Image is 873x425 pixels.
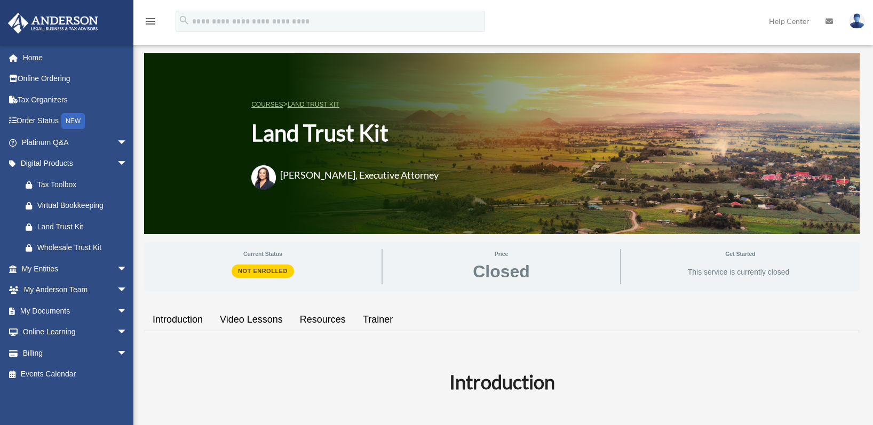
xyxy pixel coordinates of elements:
[7,300,144,322] a: My Documentsarrow_drop_down
[7,132,144,153] a: Platinum Q&Aarrow_drop_down
[117,258,138,280] span: arrow_drop_down
[150,368,853,395] h2: Introduction
[7,153,144,174] a: Digital Productsarrow_drop_down
[15,237,144,259] a: Wholesale Trust Kit
[288,101,339,108] a: Land Trust Kit
[37,220,125,234] div: Land Trust Kit
[37,241,130,254] div: Wholesale Trust Kit
[144,15,157,28] i: menu
[117,279,138,301] span: arrow_drop_down
[117,132,138,154] span: arrow_drop_down
[15,195,144,216] a: Virtual Bookkeeping
[629,249,852,259] span: Get Started
[7,47,144,68] a: Home
[7,258,144,279] a: My Entitiesarrow_drop_down
[211,304,291,335] a: Video Lessons
[354,304,401,335] a: Trainer
[15,216,138,237] a: Land Trust Kit
[117,300,138,322] span: arrow_drop_down
[7,110,144,132] a: Order StatusNEW
[7,364,144,385] a: Events Calendar
[251,98,452,111] p: >
[291,304,354,335] a: Resources
[178,14,190,26] i: search
[144,304,211,335] a: Introduction
[7,322,144,343] a: Online Learningarrow_drop_down
[849,13,865,29] img: User Pic
[280,169,439,182] h3: [PERSON_NAME], Executive Attorney
[688,268,790,277] span: This service is currently closed
[117,153,138,175] span: arrow_drop_down
[37,178,130,191] div: Tax Toolbox
[473,263,530,280] span: Closed
[61,113,85,129] div: NEW
[251,117,452,149] h1: Land Trust Kit
[7,342,144,364] a: Billingarrow_drop_down
[390,249,613,259] span: Price
[7,279,144,301] a: My Anderson Teamarrow_drop_down
[117,342,138,364] span: arrow_drop_down
[152,249,374,259] span: Current Status
[117,322,138,343] span: arrow_drop_down
[37,199,130,212] div: Virtual Bookkeeping
[232,264,294,277] span: Not Enrolled
[15,174,144,195] a: Tax Toolbox
[5,13,101,34] img: Anderson Advisors Platinum Portal
[251,101,283,108] a: COURSES
[251,165,276,190] img: Amanda-Wylanda.png
[7,68,144,90] a: Online Ordering
[7,89,144,110] a: Tax Organizers
[144,19,157,28] a: menu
